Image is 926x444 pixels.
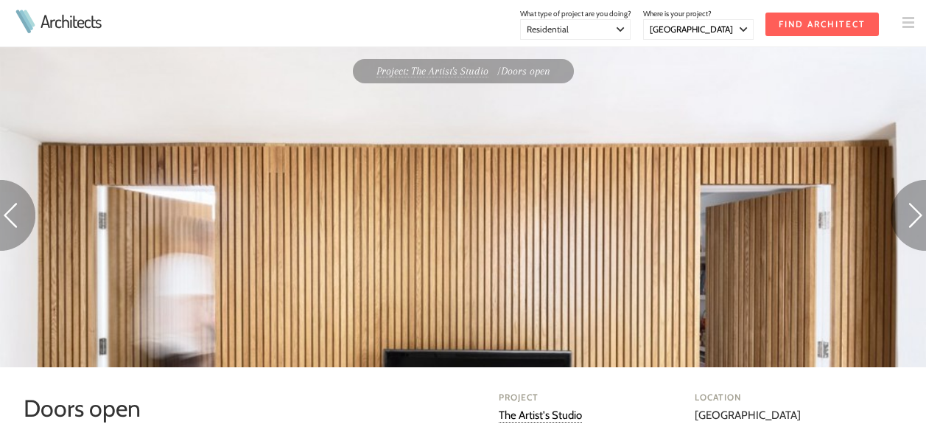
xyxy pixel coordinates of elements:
[891,180,926,256] a: Go to next photo
[891,180,926,251] img: Next
[12,10,38,33] img: Architects
[497,65,501,77] span: /
[499,409,582,423] a: The Artist's Studio
[24,391,440,426] h1: Doors open
[695,391,879,404] h4: Location
[765,13,879,36] input: Find Architect
[520,9,631,18] span: What type of project are you doing?
[353,59,574,83] div: Doors open
[499,391,683,404] h4: Project
[643,9,712,18] span: Where is your project?
[41,13,101,30] a: Architects
[376,65,488,77] a: Project: The Artist's Studio
[695,391,879,424] div: [GEOGRAPHIC_DATA]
